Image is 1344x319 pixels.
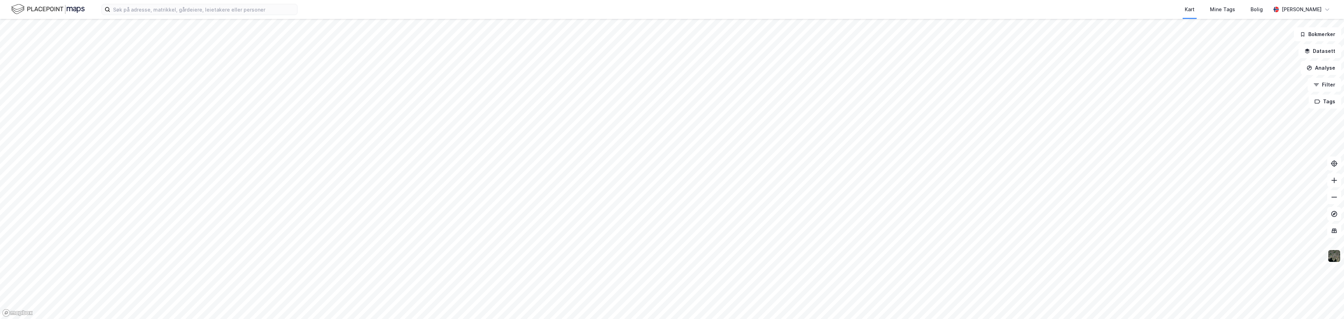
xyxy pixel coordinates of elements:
[11,3,85,15] img: logo.f888ab2527a4732fd821a326f86c7f29.svg
[1210,5,1235,14] div: Mine Tags
[1282,5,1322,14] div: [PERSON_NAME]
[1309,285,1344,319] iframe: Chat Widget
[1185,5,1195,14] div: Kart
[110,4,297,15] input: Søk på adresse, matrikkel, gårdeiere, leietakere eller personer
[1251,5,1263,14] div: Bolig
